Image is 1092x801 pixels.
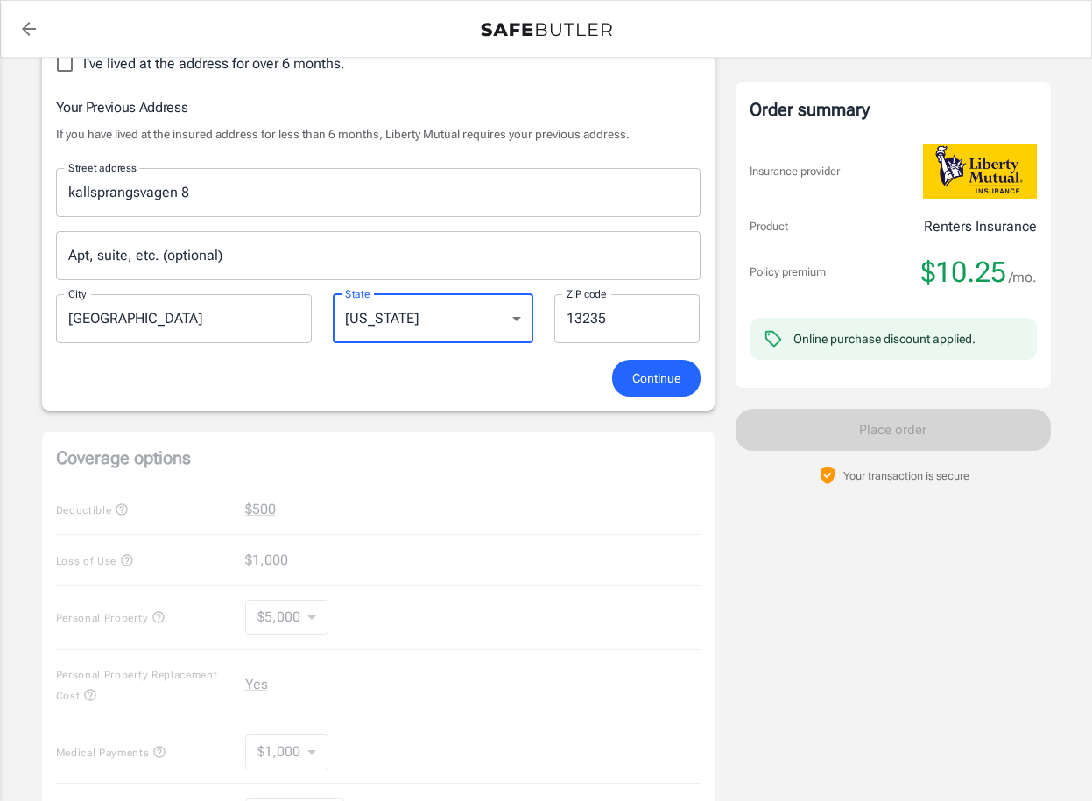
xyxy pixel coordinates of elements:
p: Renters Insurance [924,216,1037,237]
button: Continue [612,360,701,397]
p: If you have lived at the insured address for less than 6 months, Liberty Mutual requires your pre... [56,125,701,143]
span: I've lived at the address for over 6 months. [83,53,345,74]
p: Insurance provider [750,163,840,180]
p: Product [750,218,788,235]
div: Online purchase discount applied. [793,330,976,348]
img: Liberty Mutual [923,144,1037,199]
p: Your transaction is secure [843,467,969,484]
span: /mo. [1009,265,1037,290]
label: Street address [68,160,137,175]
label: State [345,286,370,301]
img: Back to quotes [481,23,612,37]
label: ZIP code [567,286,607,301]
h6: Your Previous Address [56,96,701,118]
p: Policy premium [750,263,826,281]
div: Order summary [750,96,1037,123]
span: Continue [632,368,680,390]
label: City [68,286,86,301]
a: back to quotes [11,11,46,46]
span: $10.25 [921,255,1006,290]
